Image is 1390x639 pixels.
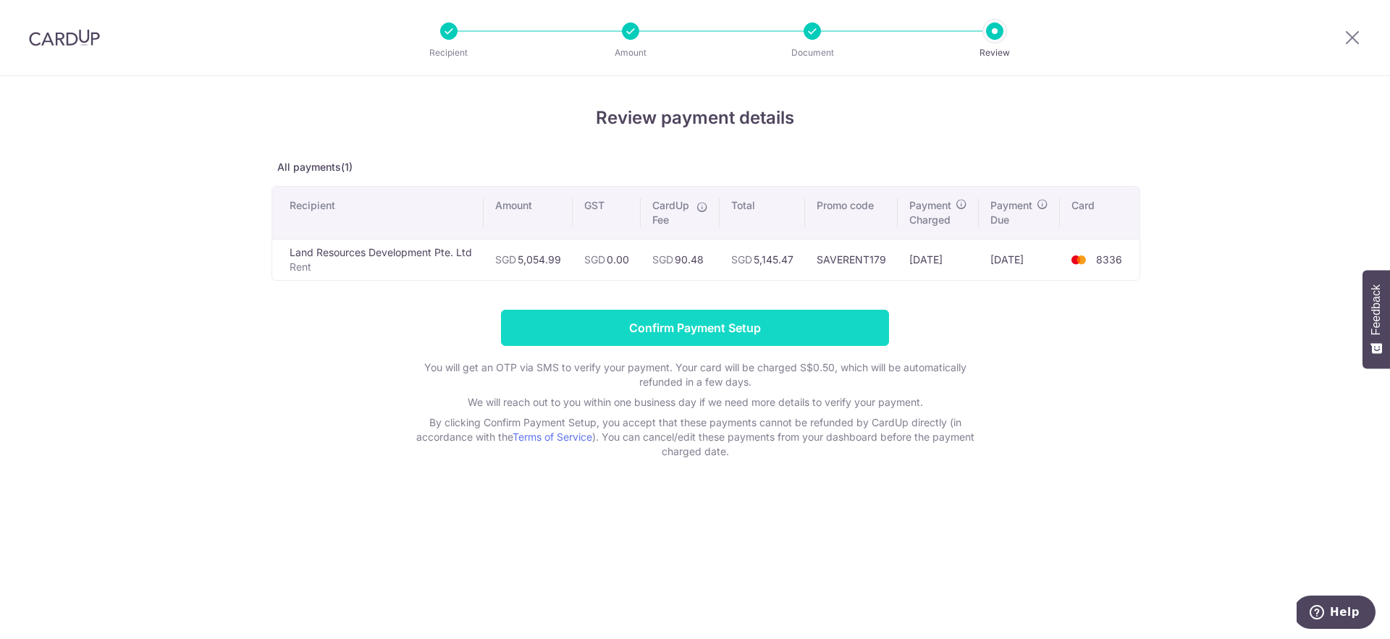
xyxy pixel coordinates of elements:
p: Review [941,46,1048,60]
p: Rent [290,260,472,274]
td: SAVERENT179 [805,239,898,280]
th: Card [1060,187,1140,239]
td: 90.48 [641,239,720,280]
th: Recipient [272,187,484,239]
th: Total [720,187,805,239]
td: [DATE] [898,239,979,280]
img: <span class="translation_missing" title="translation missing: en.account_steps.new_confirm_form.b... [1064,251,1093,268]
span: SGD [584,253,605,266]
th: GST [573,187,641,239]
th: Amount [484,187,573,239]
p: All payments(1) [271,160,1119,174]
p: Document [759,46,866,60]
p: We will reach out to you within one business day if we need more details to verify your payment. [405,395,985,410]
p: Recipient [395,46,502,60]
td: [DATE] [979,239,1060,280]
p: By clicking Confirm Payment Setup, you accept that these payments cannot be refunded by CardUp di... [405,415,985,459]
input: Confirm Payment Setup [501,310,889,346]
span: Payment Charged [909,198,951,227]
span: Feedback [1370,284,1383,335]
img: CardUp [29,29,100,46]
p: Amount [577,46,684,60]
span: SGD [652,253,673,266]
span: SGD [495,253,516,266]
td: Land Resources Development Pte. Ltd [272,239,484,280]
span: SGD [731,253,752,266]
span: CardUp Fee [652,198,689,227]
h4: Review payment details [271,105,1119,131]
td: 0.00 [573,239,641,280]
button: Feedback - Show survey [1362,270,1390,368]
iframe: Opens a widget where you can find more information [1297,596,1376,632]
a: Terms of Service [513,431,592,443]
p: You will get an OTP via SMS to verify your payment. Your card will be charged S$0.50, which will ... [405,360,985,389]
td: 5,054.99 [484,239,573,280]
span: Payment Due [990,198,1032,227]
th: Promo code [805,187,898,239]
td: 5,145.47 [720,239,805,280]
span: 8336 [1096,253,1122,266]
